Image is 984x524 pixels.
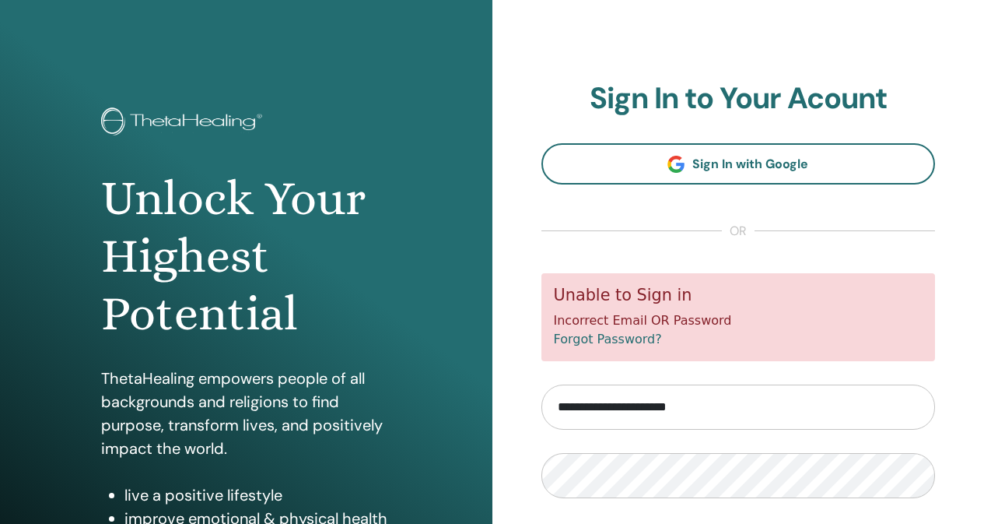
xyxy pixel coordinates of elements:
h1: Unlock Your Highest Potential [101,170,390,343]
h2: Sign In to Your Acount [541,81,936,117]
div: Incorrect Email OR Password [541,273,936,361]
a: Forgot Password? [554,332,662,346]
li: live a positive lifestyle [124,484,390,507]
h5: Unable to Sign in [554,286,923,305]
a: Sign In with Google [541,143,936,185]
span: Sign In with Google [692,156,808,172]
span: or [722,222,755,241]
p: ThetaHealing empowers people of all backgrounds and religions to find purpose, transform lives, a... [101,367,390,460]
